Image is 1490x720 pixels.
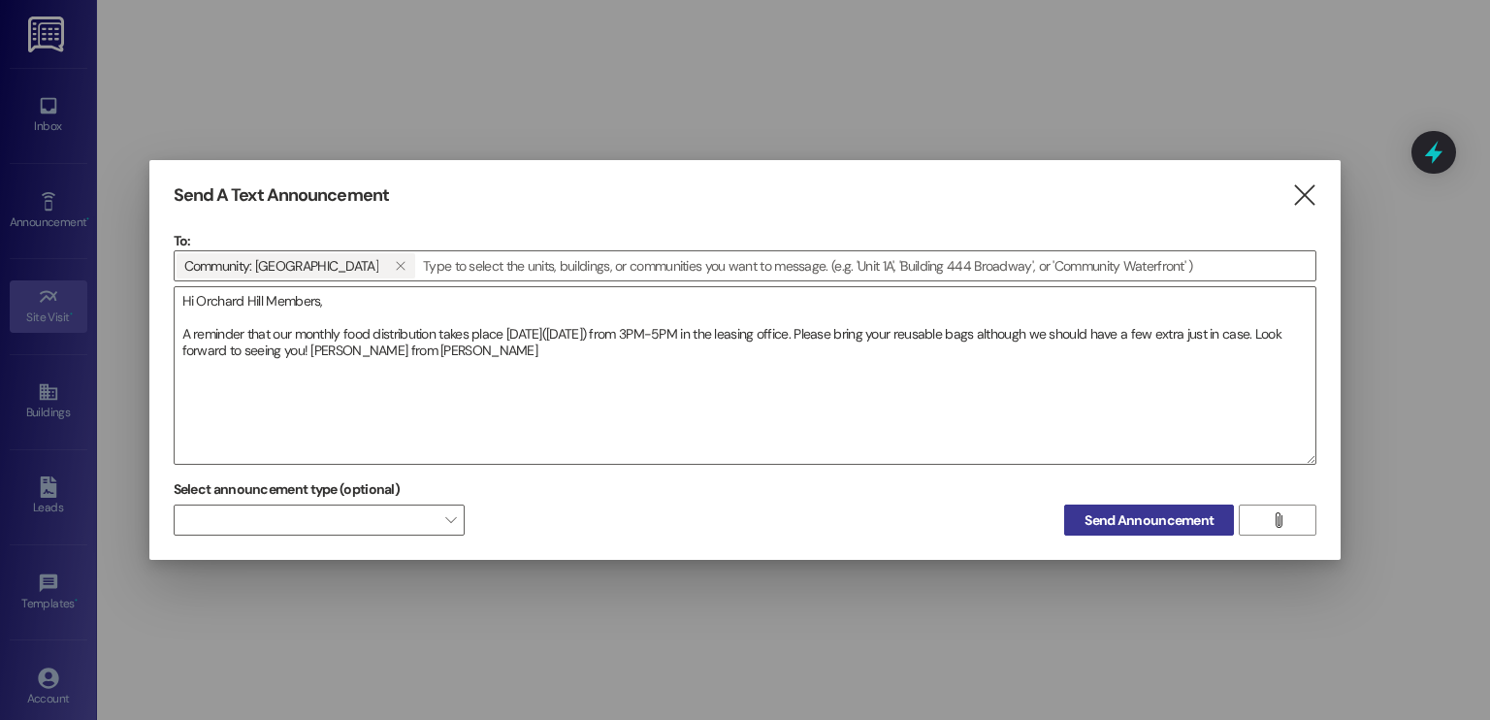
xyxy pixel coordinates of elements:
[1291,185,1317,206] i: 
[174,286,1317,465] div: Hi Orchard Hill Members, A reminder that our monthly food distribution takes place [DATE]([DATE])...
[1085,510,1214,531] span: Send Announcement
[395,258,405,274] i: 
[175,287,1316,464] textarea: Hi Orchard Hill Members, A reminder that our monthly food distribution takes place [DATE]([DATE])...
[386,253,415,278] button: Community: Orchard Hill
[1064,505,1234,536] button: Send Announcement
[417,251,1315,280] input: Type to select the units, buildings, or communities you want to message. (e.g. 'Unit 1A', 'Buildi...
[174,475,401,505] label: Select announcement type (optional)
[1271,512,1285,528] i: 
[174,184,389,207] h3: Send A Text Announcement
[184,253,378,278] span: Community: Orchard Hill
[174,231,1317,250] p: To:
